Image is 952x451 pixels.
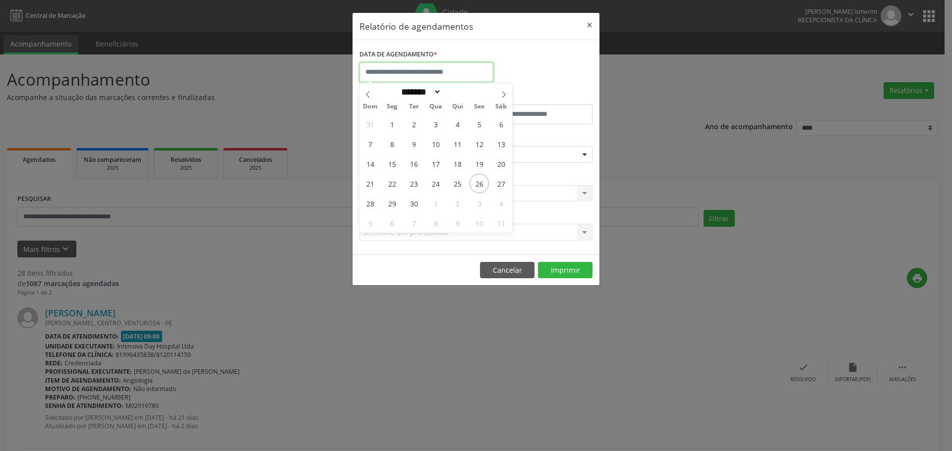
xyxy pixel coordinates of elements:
span: Outubro 2, 2025 [448,194,467,213]
span: Setembro 17, 2025 [426,154,445,173]
span: Outubro 8, 2025 [426,213,445,233]
span: Outubro 7, 2025 [404,213,423,233]
span: Outubro 6, 2025 [382,213,402,233]
span: Dom [359,103,381,110]
span: Setembro 8, 2025 [382,134,402,153]
span: Setembro 9, 2025 [404,134,423,153]
span: Outubro 9, 2025 [448,213,467,233]
span: Qui [447,103,469,110]
span: Ter [403,103,425,110]
input: Year [441,87,474,97]
span: Outubro 10, 2025 [470,213,489,233]
span: Setembro 5, 2025 [470,114,489,134]
span: Setembro 27, 2025 [491,174,511,193]
span: Setembro 11, 2025 [448,134,467,153]
span: Setembro 3, 2025 [426,114,445,134]
span: Setembro 29, 2025 [382,194,402,213]
span: Agosto 31, 2025 [360,114,380,134]
span: Setembro 30, 2025 [404,194,423,213]
span: Setembro 21, 2025 [360,174,380,193]
span: Setembro 15, 2025 [382,154,402,173]
span: Seg [381,103,403,110]
span: Qua [425,103,447,110]
span: Setembro 16, 2025 [404,154,423,173]
span: Setembro 18, 2025 [448,154,467,173]
span: Setembro 6, 2025 [491,114,511,134]
span: Setembro 23, 2025 [404,174,423,193]
span: Sex [469,103,490,110]
span: Outubro 5, 2025 [360,213,380,233]
span: Setembro 19, 2025 [470,154,489,173]
span: Sáb [490,103,512,110]
button: Cancelar [480,262,535,279]
label: DATA DE AGENDAMENTO [359,47,437,62]
span: Outubro 11, 2025 [491,213,511,233]
span: Setembro 22, 2025 [382,174,402,193]
select: Month [398,87,441,97]
span: Setembro 2, 2025 [404,114,423,134]
span: Setembro 1, 2025 [382,114,402,134]
span: Setembro 7, 2025 [360,134,380,153]
span: Setembro 10, 2025 [426,134,445,153]
span: Setembro 26, 2025 [470,174,489,193]
span: Setembro 14, 2025 [360,154,380,173]
span: Setembro 25, 2025 [448,174,467,193]
span: Outubro 4, 2025 [491,194,511,213]
button: Close [580,13,599,37]
span: Setembro 13, 2025 [491,134,511,153]
h5: Relatório de agendamentos [359,20,473,33]
span: Setembro 28, 2025 [360,194,380,213]
span: Outubro 1, 2025 [426,194,445,213]
span: Setembro 4, 2025 [448,114,467,134]
button: Imprimir [538,262,593,279]
label: ATÉ [478,89,593,104]
span: Setembro 20, 2025 [491,154,511,173]
span: Outubro 3, 2025 [470,194,489,213]
span: Setembro 24, 2025 [426,174,445,193]
span: Setembro 12, 2025 [470,134,489,153]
